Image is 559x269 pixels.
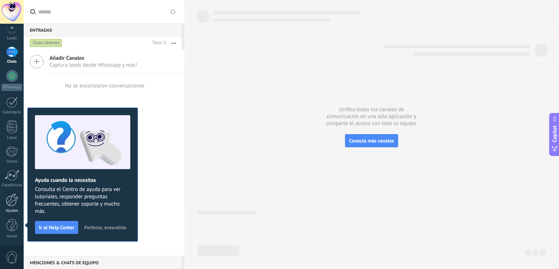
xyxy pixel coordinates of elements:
[39,225,74,230] span: Ir al Help Center
[1,110,23,115] div: Calendario
[35,221,78,234] button: Ir al Help Center
[24,256,182,269] div: Menciones & Chats de equipo
[1,136,23,140] div: Listas
[349,137,394,144] span: Conecta más canales
[150,39,166,47] div: Total: 0
[35,177,130,184] h2: Ayuda cuando la necesitas
[84,225,126,230] span: Perfecto, entendido
[35,186,130,215] span: Consulta el Centro de ayuda para ver tutoriales, responder preguntas frecuentes, obtener soporte ...
[1,208,23,213] div: Ajustes
[345,134,398,147] button: Conecta más canales
[1,59,23,64] div: Chats
[1,234,23,239] div: Ayuda
[1,183,23,188] div: Estadísticas
[30,39,62,47] div: Chats abiertos
[551,126,558,143] span: Copilot
[1,159,23,164] div: Correo
[49,55,137,62] span: Añadir Canales
[65,82,144,89] div: No se encontraron conversaciones
[81,222,130,233] button: Perfecto, entendido
[24,23,182,36] div: Entradas
[1,84,22,91] div: WhatsApp
[1,36,23,41] div: Leads
[49,62,137,69] span: Captura leads desde Whatsapp y más!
